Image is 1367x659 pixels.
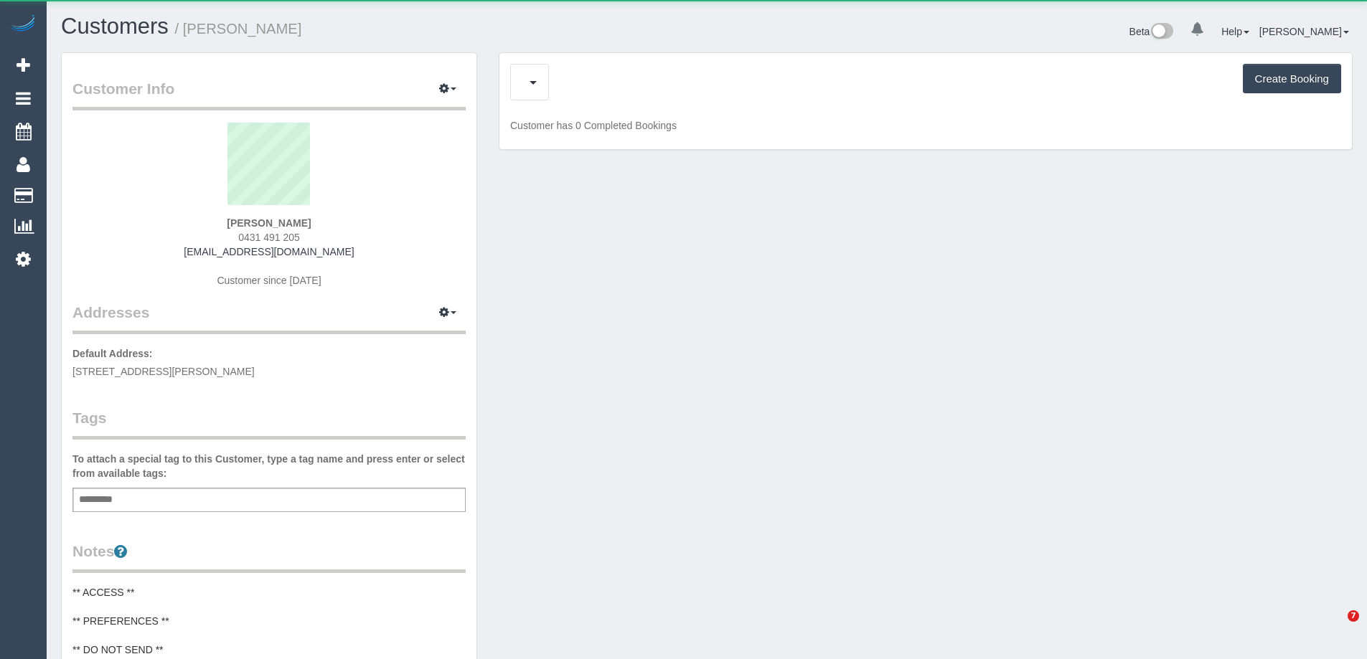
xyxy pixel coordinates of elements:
a: Customers [61,14,169,39]
span: Customer since [DATE] [217,275,321,286]
img: New interface [1150,23,1173,42]
legend: Tags [72,407,466,440]
span: 0431 491 205 [238,232,300,243]
label: To attach a special tag to this Customer, type a tag name and press enter or select from availabl... [72,452,466,480]
button: Create Booking [1243,64,1341,94]
img: Automaid Logo [9,14,37,34]
span: [STREET_ADDRESS][PERSON_NAME] [72,366,255,377]
p: Customer has 0 Completed Bookings [510,118,1341,133]
legend: Notes [72,541,466,573]
legend: Customer Info [72,78,466,110]
small: / [PERSON_NAME] [175,21,302,37]
a: [EMAIL_ADDRESS][DOMAIN_NAME] [184,246,354,257]
span: 7 [1348,610,1359,622]
a: Beta [1129,26,1174,37]
a: Help [1221,26,1249,37]
label: Default Address: [72,346,153,361]
strong: [PERSON_NAME] [227,217,311,229]
iframe: Intercom live chat [1318,610,1353,645]
a: [PERSON_NAME] [1259,26,1349,37]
